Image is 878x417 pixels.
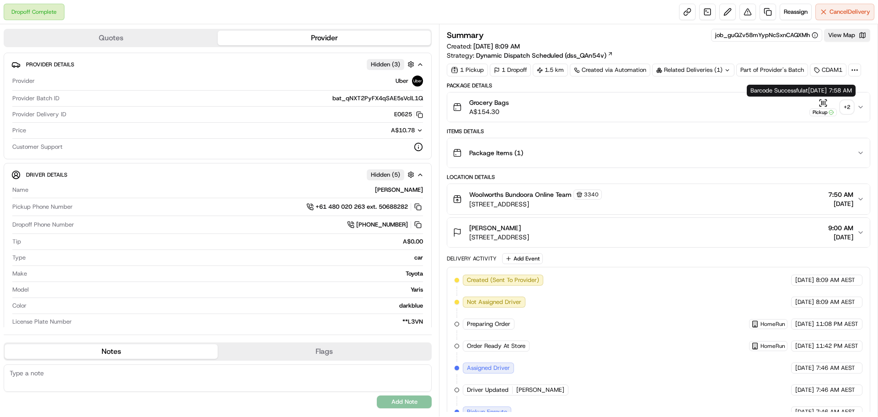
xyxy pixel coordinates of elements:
button: Notes [5,344,218,359]
span: [STREET_ADDRESS] [469,200,602,209]
div: 1.5 km [533,64,568,76]
button: Reassign [780,4,812,20]
span: Color [12,302,27,310]
button: Quotes [5,31,218,45]
button: CancelDelivery [815,4,874,20]
div: Items Details [447,128,870,135]
div: Pickup [809,108,837,116]
button: Hidden (3) [367,59,417,70]
span: [DATE] [795,298,814,306]
a: Created via Automation [570,64,650,76]
span: Provider Delivery ID [12,110,66,119]
button: [PERSON_NAME][STREET_ADDRESS]9:00 AM[DATE] [447,218,870,247]
span: Preparing Order [467,320,510,328]
span: [DATE] [795,386,814,394]
span: [STREET_ADDRESS] [469,233,529,242]
span: [DATE] 8:09 AM [473,42,520,50]
button: Woolworths Bundoora Online Team3340[STREET_ADDRESS]7:50 AM[DATE] [447,184,870,214]
a: +61 480 020 263 ext. 50688282 [306,202,423,212]
span: 8:09 AM AEST [816,276,855,284]
button: Provider DetailsHidden (3) [11,57,424,72]
span: [PERSON_NAME] [469,223,521,233]
span: [DATE] [795,408,814,416]
span: Driver Updated [467,386,509,394]
div: A$0.00 [25,238,423,246]
button: A$10.78 [343,126,423,135]
div: Strategy: [447,51,613,60]
span: Provider Batch ID [12,94,59,103]
div: + 2 [841,101,853,114]
button: Driver DetailsHidden (5) [11,167,424,182]
span: Not Assigned Driver [467,298,521,306]
span: Pickup Phone Number [12,203,73,211]
span: [DATE] [795,320,814,328]
div: [PERSON_NAME] [32,186,423,194]
div: Delivery Activity [447,255,497,262]
div: CDAM1 [810,64,846,76]
button: job_guQZv58mYypNcSxnCAQXMh [715,31,818,39]
span: HomeRun [760,320,785,328]
span: Driver Details [26,171,67,179]
span: Created: [447,42,520,51]
span: [PERSON_NAME] [516,386,564,394]
span: [DATE] [828,199,853,208]
a: [PHONE_NUMBER] [347,220,423,230]
span: Package Items ( 1 ) [469,148,523,157]
span: 8:09 AM AEST [816,298,855,306]
span: Grocery Bags [469,98,509,107]
button: Hidden (5) [367,169,417,180]
span: [DATE] [795,276,814,284]
button: Grocery BagsA$154.30Pickup+2 [447,92,870,122]
div: Barcode Successful [747,85,856,97]
span: Dropoff Phone Number [12,221,74,229]
button: E0625 [394,110,423,119]
span: 11:42 PM AEST [816,342,858,350]
span: Model [12,286,29,294]
span: Provider [12,77,35,85]
img: uber-new-logo.jpeg [412,76,423,87]
span: A$10.78 [391,126,415,134]
span: 7:50 AM [828,190,853,199]
span: Provider Details [26,61,74,68]
span: Pickup Enroute [467,408,507,416]
span: Assigned Driver [467,364,510,372]
span: 7:46 AM AEST [816,364,855,372]
span: Hidden ( 5 ) [371,171,400,179]
div: Package Details [447,82,870,89]
span: Make [12,270,27,278]
span: [DATE] [795,364,814,372]
span: Created (Sent To Provider) [467,276,539,284]
button: Package Items (1) [447,138,870,168]
span: 11:08 PM AEST [816,320,858,328]
span: Hidden ( 3 ) [371,60,400,69]
button: Pickup+2 [809,98,853,116]
span: bat_qNXT2PyFX4qSAE5sVclL1Q [332,94,423,103]
h3: Summary [447,31,484,39]
button: Pickup [809,98,837,116]
span: Cancel Delivery [830,8,870,16]
span: [DATE] [795,342,814,350]
button: View Map [824,29,870,42]
span: A$154.30 [469,107,509,116]
span: Tip [12,238,21,246]
div: 1 Dropoff [490,64,531,76]
div: darkblue [30,302,423,310]
span: at [DATE] 7:58 AM [803,87,852,94]
span: Uber [396,77,408,85]
span: Price [12,126,26,135]
span: +61 480 020 263 ext. 50688282 [316,203,408,211]
button: Add Event [502,253,543,264]
span: Dynamic Dispatch Scheduled (dss_QAn54v) [476,51,606,60]
div: Location Details [447,173,870,181]
span: 7:46 AM AEST [816,408,855,416]
div: car [29,254,423,262]
span: Name [12,186,28,194]
span: 3340 [584,191,599,198]
div: 1 Pickup [447,64,488,76]
a: Dynamic Dispatch Scheduled (dss_QAn54v) [476,51,613,60]
div: Related Deliveries (1) [652,64,734,76]
span: Type [12,254,26,262]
